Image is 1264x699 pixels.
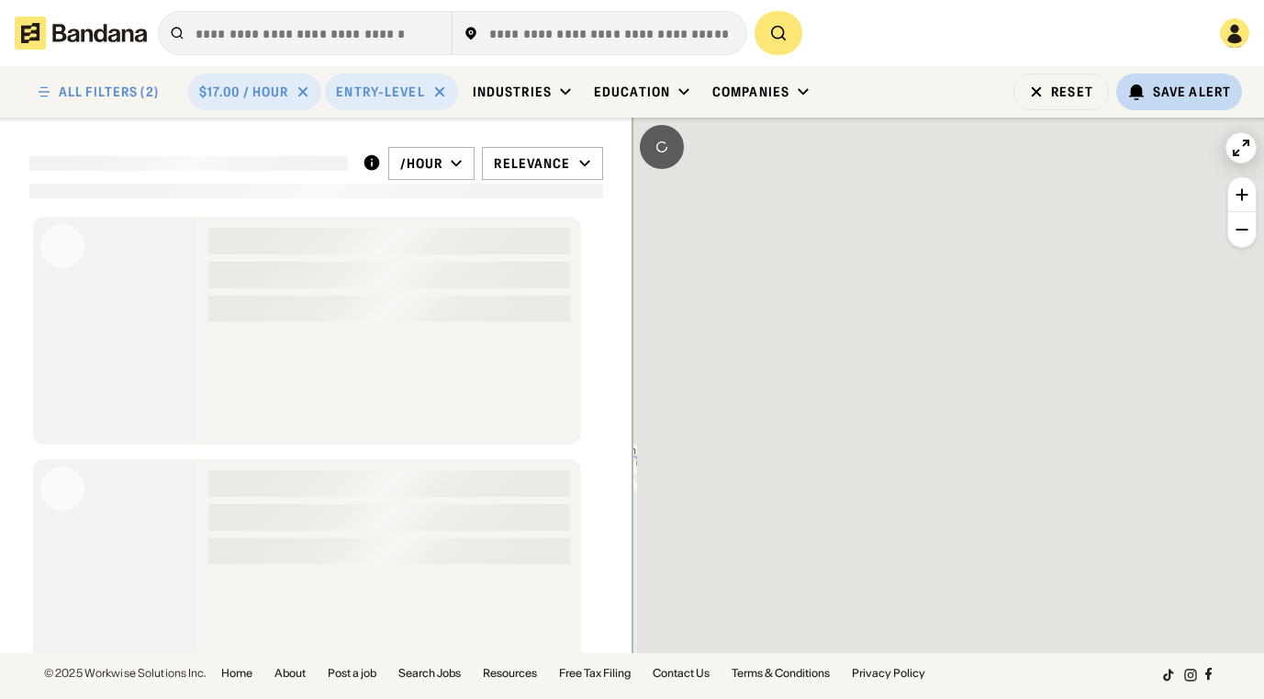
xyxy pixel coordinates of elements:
a: Terms & Conditions [732,668,830,679]
a: About [274,668,306,679]
a: Free Tax Filing [559,668,631,679]
a: Resources [483,668,537,679]
div: Reset [1051,85,1093,98]
div: ALL FILTERS (2) [59,85,159,98]
a: Privacy Policy [852,668,925,679]
div: Education [594,84,670,100]
a: Search Jobs [398,668,461,679]
a: Home [221,668,252,679]
div: $17.00 / hour [199,84,289,100]
div: Save Alert [1153,84,1231,100]
div: grid [29,209,603,653]
div: Companies [712,84,789,100]
div: /hour [400,155,443,172]
div: Relevance [494,155,570,172]
a: Contact Us [653,668,710,679]
img: Bandana logotype [15,17,147,50]
a: Post a job [328,668,376,679]
div: Industries [473,84,552,100]
div: Entry-Level [336,84,424,100]
div: © 2025 Workwise Solutions Inc. [44,668,207,679]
